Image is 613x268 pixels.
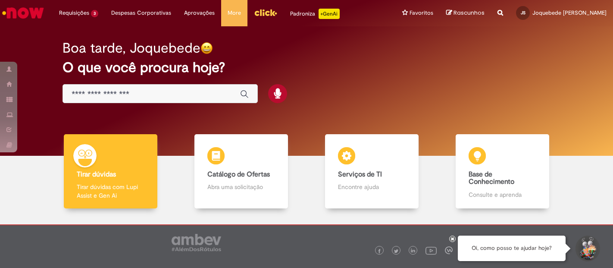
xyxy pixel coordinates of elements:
a: Catálogo de Ofertas Abra uma solicitação [176,134,306,209]
p: Abra uma solicitação [207,183,275,191]
img: logo_footer_ambev_rotulo_gray.png [172,234,221,251]
b: Serviços de TI [338,170,382,179]
img: ServiceNow [1,4,45,22]
img: logo_footer_workplace.png [445,246,453,254]
img: click_logo_yellow_360x200.png [254,6,277,19]
b: Tirar dúvidas [77,170,116,179]
img: happy-face.png [200,42,213,54]
span: Despesas Corporativas [111,9,171,17]
img: logo_footer_facebook.png [377,249,382,253]
div: Oi, como posso te ajudar hoje? [458,236,566,261]
b: Catálogo de Ofertas [207,170,270,179]
img: logo_footer_twitter.png [394,249,398,253]
h2: Boa tarde, Joquebede [63,41,200,56]
span: 3 [91,10,98,17]
h2: O que você procura hoje? [63,60,550,75]
span: JS [521,10,525,16]
span: Favoritos [410,9,433,17]
span: Rascunhos [453,9,485,17]
b: Base de Conhecimento [469,170,514,186]
p: Encontre ajuda [338,183,406,191]
img: logo_footer_linkedin.png [411,249,415,254]
div: Padroniza [290,9,340,19]
a: Rascunhos [446,9,485,17]
a: Base de Conhecimento Consulte e aprenda [437,134,568,209]
span: Joquebede [PERSON_NAME] [532,9,607,16]
p: +GenAi [319,9,340,19]
p: Consulte e aprenda [469,190,536,199]
p: Tirar dúvidas com Lupi Assist e Gen Ai [77,183,144,200]
span: Aprovações [184,9,215,17]
a: Serviços de TI Encontre ajuda [306,134,437,209]
span: Requisições [59,9,89,17]
span: More [228,9,241,17]
a: Tirar dúvidas Tirar dúvidas com Lupi Assist e Gen Ai [45,134,176,209]
img: logo_footer_youtube.png [425,245,437,256]
button: Iniciar Conversa de Suporte [574,236,600,262]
